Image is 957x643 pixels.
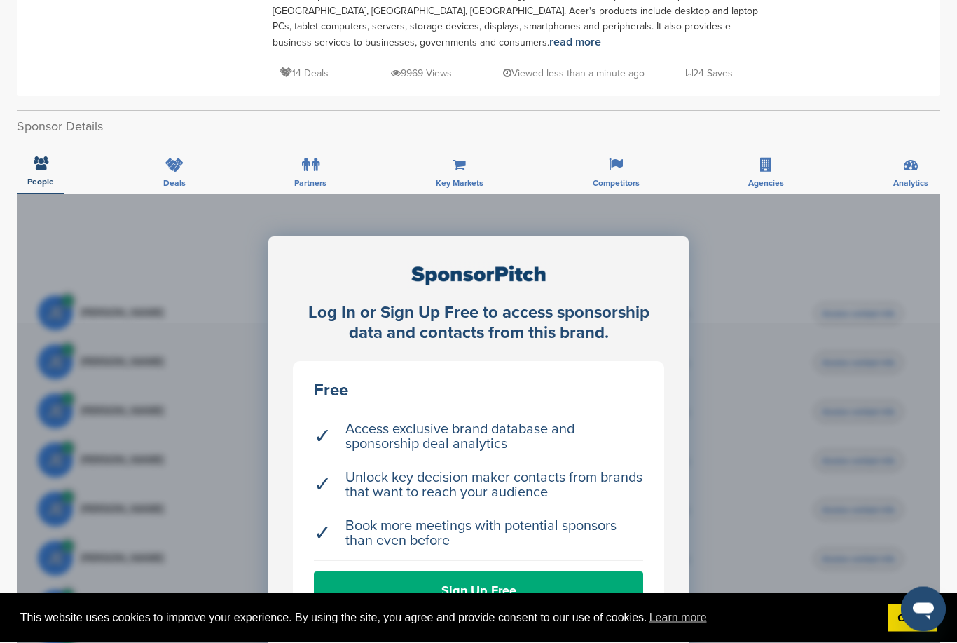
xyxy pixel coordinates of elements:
li: Book more meetings with potential sponsors than even before [314,513,643,556]
p: 9969 Views [391,65,452,83]
span: Competitors [593,180,640,188]
span: Agencies [748,180,784,188]
a: Sign Up Free [314,572,643,610]
span: ✓ [314,527,331,541]
p: Viewed less than a minute ago [503,65,645,83]
div: Free [314,383,643,400]
span: ✓ [314,478,331,493]
p: 14 Deals [280,65,329,83]
a: learn more about cookies [647,607,709,628]
div: Log In or Sign Up Free to access sponsorship data and contacts from this brand. [293,304,664,344]
li: Access exclusive brand database and sponsorship deal analytics [314,416,643,459]
li: Unlock key decision maker contacts from brands that want to reach your audience [314,464,643,508]
span: Analytics [893,180,928,188]
span: This website uses cookies to improve your experience. By using the site, you agree and provide co... [20,607,877,628]
span: People [27,178,54,187]
p: 24 Saves [686,65,733,83]
span: Key Markets [436,180,483,188]
span: ✓ [314,430,331,445]
span: Deals [163,180,186,188]
a: dismiss cookie message [888,604,937,632]
span: Partners [294,180,326,188]
iframe: Schaltfläche zum Öffnen des Messaging-Fensters [901,587,946,632]
a: read more [549,36,601,50]
h2: Sponsor Details [17,118,940,137]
